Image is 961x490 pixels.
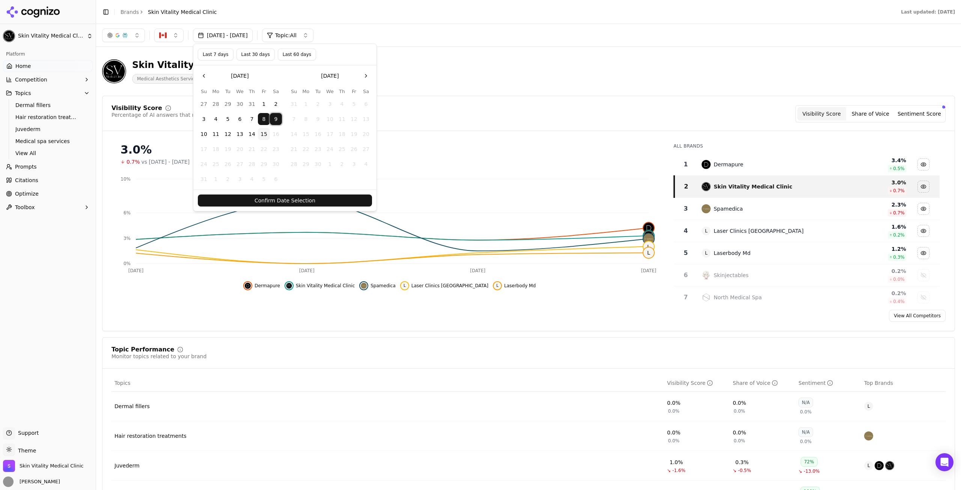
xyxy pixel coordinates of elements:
[917,181,929,193] button: Hide skin vitality medical clinic data
[114,403,150,410] a: Dermal fillers
[836,289,906,297] div: 0.2 %
[270,113,282,125] button: Saturday, August 9th, 2025, selected
[258,128,270,140] button: Today, Friday, August 15th, 2025
[836,267,906,275] div: 0.2 %
[893,299,905,305] span: 0.4 %
[889,310,946,322] a: View All Competitors
[643,234,654,244] img: spamedica
[798,427,813,437] div: N/A
[714,249,750,257] div: Laserbody Md
[674,176,940,198] tr: 2skin vitality medical clinicSkin Vitality Medical Clinic3.0%0.7%Hide skin vitality medical clini...
[677,293,694,302] div: 7
[917,203,929,215] button: Hide spamedica data
[493,281,536,290] button: Hide laserbody md data
[3,201,93,213] button: Toolbox
[730,375,795,392] th: shareOfVoice
[15,101,81,109] span: Dermal fillers
[285,281,355,290] button: Hide skin vitality medical clinic data
[222,113,234,125] button: Tuesday, August 5th, 2025
[102,59,126,83] img: Skin Vitality Medical Clinic
[234,88,246,95] th: Wednesday
[288,88,300,95] th: Sunday
[667,399,681,407] div: 0.0%
[798,379,833,387] div: Sentiment
[234,113,246,125] button: Wednesday, August 6th, 2025
[3,188,93,200] a: Optimize
[258,113,270,125] button: Friday, August 8th, 2025, selected
[198,70,210,82] button: Go to the Previous Month
[674,154,940,176] tr: 1dermapureDermapure3.4%0.5%Hide dermapure data
[121,176,131,182] tspan: 10%
[893,210,905,216] span: 0.7 %
[3,74,93,86] button: Competition
[643,223,654,233] img: dermapure
[17,478,60,485] span: [PERSON_NAME]
[670,458,683,466] div: 1.0%
[15,62,31,70] span: Home
[917,225,929,237] button: Hide laser clinics canada data
[3,87,93,99] button: Topics
[673,154,940,391] div: Data table
[3,60,93,72] a: Home
[286,283,292,289] img: skin vitality medical clinic
[348,88,360,95] th: Friday
[3,460,83,472] button: Open organization switcher
[15,204,35,211] span: Toolbox
[270,88,282,95] th: Saturday
[114,432,187,440] a: Hair restoration treatments
[885,461,894,470] img: skin vitality medical clinic
[270,98,282,110] button: Saturday, August 2nd, 2025
[738,467,751,473] span: -0.5%
[735,458,749,466] div: 0.3%
[733,429,746,436] div: 0.0%
[210,98,222,110] button: Monday, July 28th, 2025
[801,457,818,467] div: 72%
[678,182,694,191] div: 2
[714,294,762,301] div: North Medical Spa
[797,107,846,121] button: Visibility Score
[210,128,222,140] button: Monday, August 11th, 2025
[702,249,711,258] span: L
[246,98,258,110] button: Thursday, July 31st, 2025
[836,201,906,208] div: 2.3 %
[15,113,81,121] span: Hair restoration treatments
[702,293,711,302] img: north medical spa
[114,462,140,469] div: Juvederm
[15,149,81,157] span: View All
[411,283,488,289] span: Laser Clinics [GEOGRAPHIC_DATA]
[677,226,694,235] div: 4
[674,198,940,220] tr: 3spamedicaSpamedica2.3%0.7%Hide spamedica data
[733,399,746,407] div: 0.0%
[667,467,671,473] span: ↘
[864,461,873,470] span: L
[360,70,372,82] button: Go to the Next Month
[15,190,39,198] span: Optimize
[12,100,84,110] a: Dermal fillers
[641,268,657,273] tspan: [DATE]
[15,89,31,97] span: Topics
[804,468,819,474] span: -13.0%
[222,88,234,95] th: Tuesday
[111,111,244,119] div: Percentage of AI answers that mention your brand
[234,98,246,110] button: Wednesday, July 30th, 2025
[278,48,316,60] button: Last 60 days
[917,247,929,259] button: Hide laserbody md data
[917,291,929,303] button: Show north medical spa data
[836,245,906,253] div: 1.2 %
[667,379,713,387] div: Visibility Score
[504,283,536,289] span: Laserbody Md
[132,74,204,84] span: Medical Aesthetics Services
[800,409,812,415] span: 0.0%
[198,98,210,110] button: Sunday, July 27th, 2025
[3,476,14,487] img: Sam Walker
[674,264,940,286] tr: 6skinjectablesSkinjectables0.2%0.0%Show skinjectables data
[159,32,167,39] img: CA
[198,194,372,207] button: Confirm Date Selection
[246,88,258,95] th: Thursday
[674,286,940,309] tr: 7north medical spaNorth Medical Spa0.2%0.4%Show north medical spa data
[643,241,654,252] span: L
[917,158,929,170] button: Hide dermapure data
[677,204,694,213] div: 3
[275,32,297,39] span: Topic: All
